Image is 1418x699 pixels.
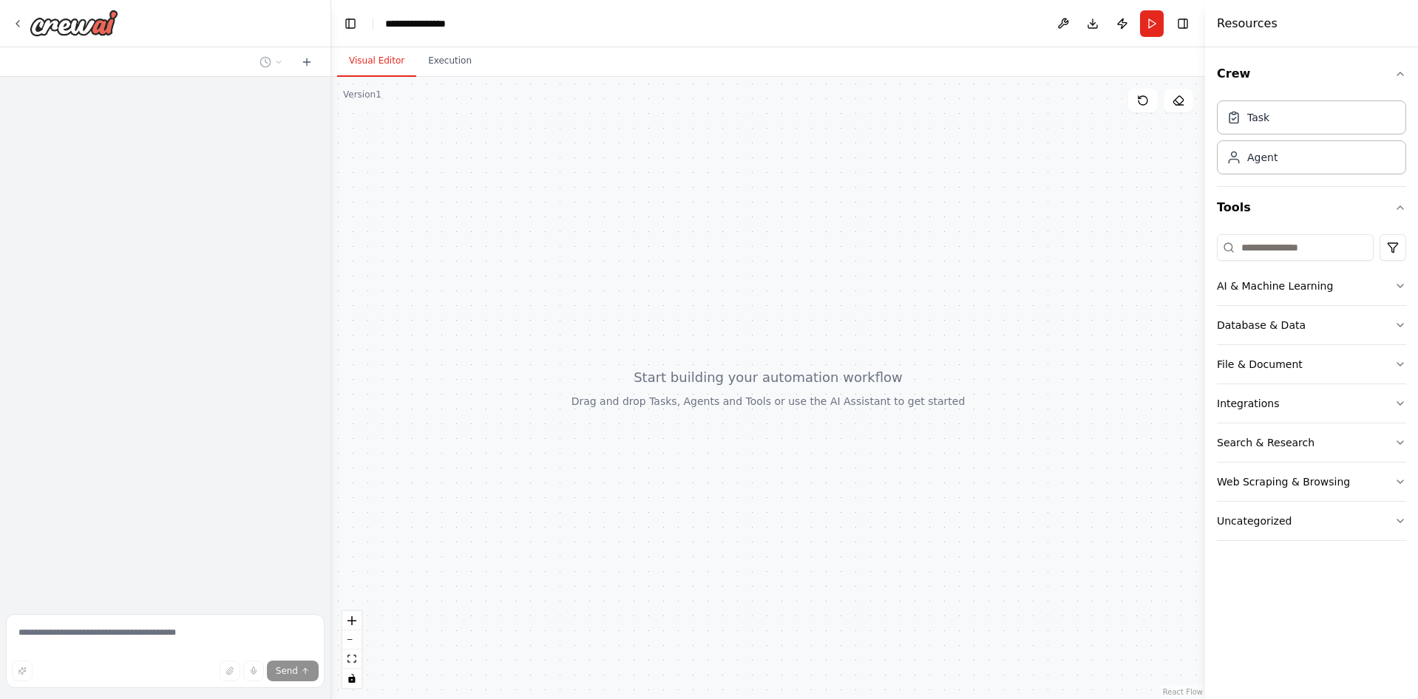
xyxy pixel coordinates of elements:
[12,661,33,681] button: Improve this prompt
[343,89,381,100] div: Version 1
[1217,318,1306,333] div: Database & Data
[1217,474,1350,489] div: Web Scraping & Browsing
[342,611,362,630] button: zoom in
[1217,95,1406,186] div: Crew
[30,10,118,36] img: Logo
[1163,688,1203,696] a: React Flow attribution
[295,53,319,71] button: Start a new chat
[254,53,289,71] button: Switch to previous chat
[267,661,319,681] button: Send
[1217,435,1314,450] div: Search & Research
[1247,150,1278,165] div: Agent
[342,649,362,669] button: fit view
[342,630,362,649] button: zoom out
[1217,15,1278,33] h4: Resources
[342,611,362,688] div: React Flow controls
[1217,463,1406,501] button: Web Scraping & Browsing
[1217,279,1333,293] div: AI & Machine Learning
[243,661,264,681] button: Click to speak your automation idea
[1217,357,1303,372] div: File & Document
[1217,423,1406,462] button: Search & Research
[276,665,298,677] span: Send
[1217,187,1406,228] button: Tools
[340,13,361,34] button: Hide left sidebar
[385,16,446,31] nav: breadcrumb
[1217,306,1406,344] button: Database & Data
[1247,110,1269,125] div: Task
[1217,345,1406,383] button: File & Document
[1217,396,1279,411] div: Integrations
[1217,267,1406,305] button: AI & Machine Learning
[337,46,416,77] button: Visual Editor
[1217,228,1406,553] div: Tools
[342,669,362,688] button: toggle interactivity
[1217,514,1292,528] div: Uncategorized
[1217,502,1406,540] button: Uncategorized
[1217,53,1406,95] button: Crew
[416,46,484,77] button: Execution
[1173,13,1193,34] button: Hide right sidebar
[220,661,240,681] button: Upload files
[1217,384,1406,423] button: Integrations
